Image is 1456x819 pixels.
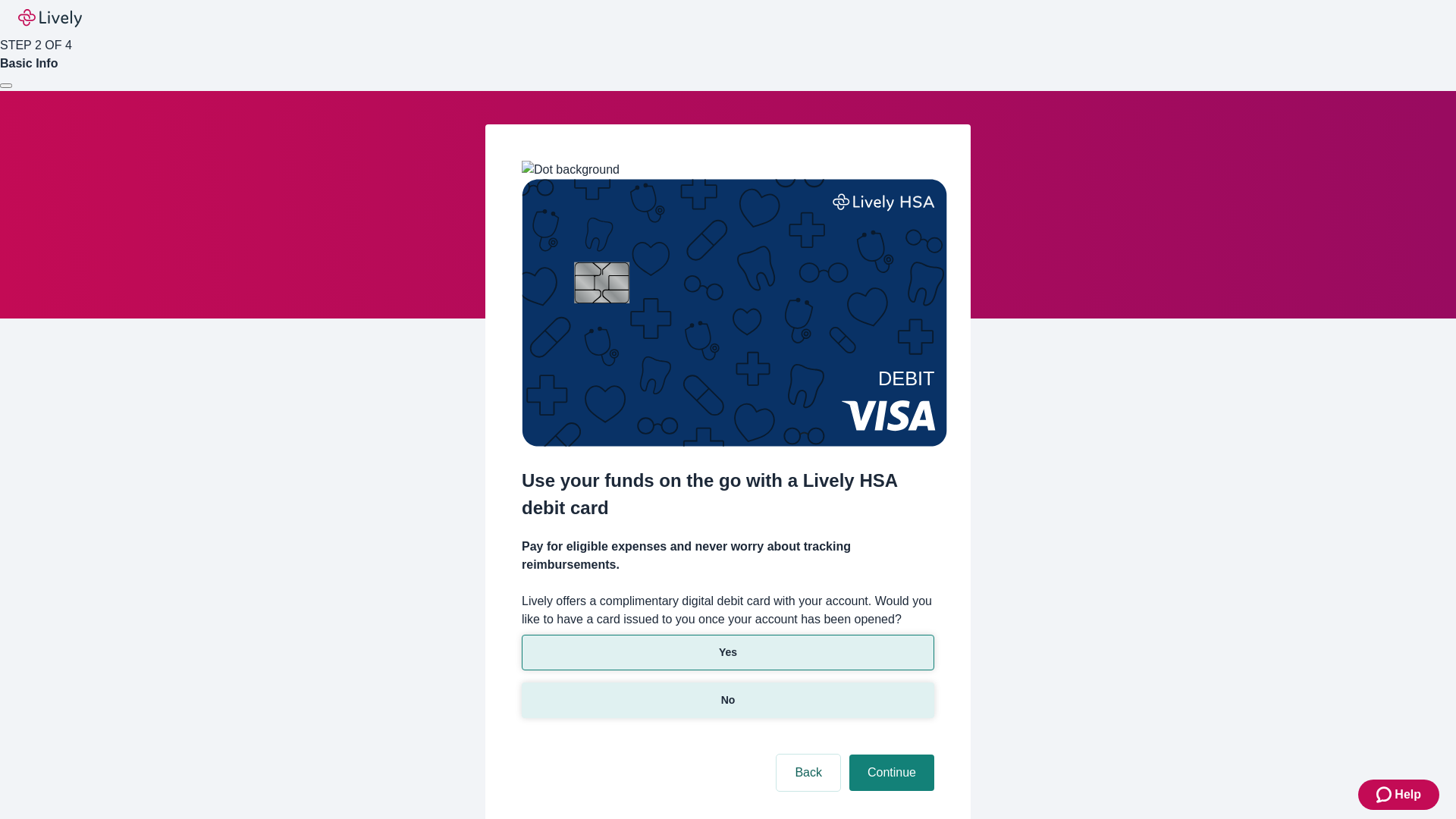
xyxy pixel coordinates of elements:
[522,538,934,574] h4: Pay for eligible expenses and never worry about tracking reimbursements.
[777,755,840,791] button: Back
[522,635,934,670] button: Yes
[522,179,947,447] img: Debit card
[18,9,82,27] img: Lively
[721,692,736,708] p: No
[849,755,934,791] button: Continue
[522,682,934,718] button: No
[522,467,934,522] h2: Use your funds on the go with a Lively HSA debit card
[1358,780,1439,810] button: Zendesk support iconHelp
[522,592,934,629] label: Lively offers a complimentary digital debit card with your account. Would you like to have a card...
[1395,786,1421,804] span: Help
[719,645,737,661] p: Yes
[522,161,620,179] img: Dot background
[1376,786,1395,804] svg: Zendesk support icon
